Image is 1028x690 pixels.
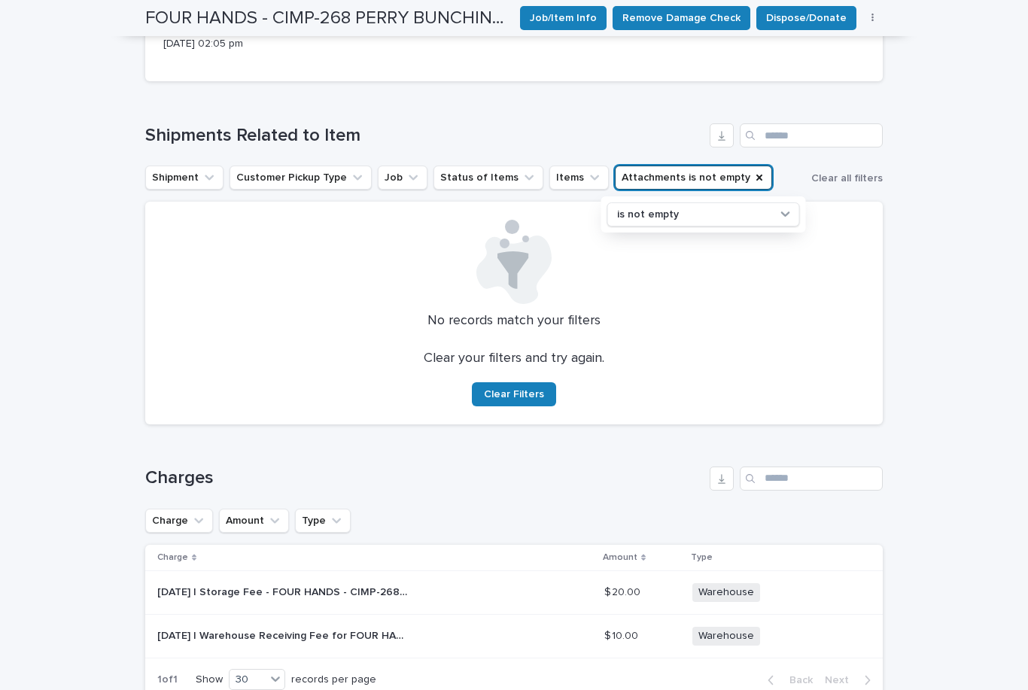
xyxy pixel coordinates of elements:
[825,675,858,685] span: Next
[805,167,883,190] button: Clear all filters
[484,389,544,400] span: Clear Filters
[230,672,266,688] div: 30
[756,6,856,30] button: Dispose/Donate
[157,549,188,566] p: Charge
[163,313,865,330] p: No records match your filters
[219,509,289,533] button: Amount
[230,166,372,190] button: Customer Pickup Type
[530,11,597,26] span: Job/Item Info
[145,467,704,489] h1: Charges
[520,6,607,30] button: Job/Item Info
[145,8,508,29] h2: FOUR HANDS - CIMP-268 PERRY BUNCHING TABLE | 75098
[145,570,883,614] tr: [DATE] | Storage Fee - FOUR HANDS - CIMP-268 PERRY BUNCHING TABLE | 75098 - Size: M - Month 1 - D...
[604,583,643,599] p: $ 20.00
[692,583,760,602] span: Warehouse
[549,166,609,190] button: Items
[157,627,411,643] p: 2025-08-27 | Warehouse Receiving Fee for FOUR HANDS - CIMP-268 PERRY BUNCHING TABLE | 75098 Size ...
[291,673,376,686] p: records per page
[472,382,556,406] button: Clear Filters
[603,549,637,566] p: Amount
[424,351,604,367] p: Clear your filters and try again.
[740,123,883,147] input: Search
[780,675,813,685] span: Back
[613,6,750,30] button: Remove Damage Check
[622,11,741,26] span: Remove Damage Check
[145,125,704,147] h1: Shipments Related to Item
[157,583,411,599] p: 2025-09-27 | Storage Fee - FOUR HANDS - CIMP-268 PERRY BUNCHING TABLE | 75098 - Size: M - Month 1...
[295,509,351,533] button: Type
[378,166,427,190] button: Job
[196,673,223,686] p: Show
[433,166,543,190] button: Status of Items
[617,208,679,221] p: is not empty
[740,467,883,491] input: Search
[691,549,713,566] p: Type
[756,673,819,687] button: Back
[692,627,760,646] span: Warehouse
[766,11,847,26] span: Dispose/Donate
[604,627,641,643] p: $ 10.00
[819,673,883,687] button: Next
[163,36,865,52] p: [DATE] 02:05 pm
[811,173,883,184] span: Clear all filters
[145,509,213,533] button: Charge
[145,614,883,658] tr: [DATE] | Warehouse Receiving Fee for FOUR HANDS - CIMP-268 PERRY BUNCHING TABLE | 75098 Size M - ...
[145,166,224,190] button: Shipment
[615,166,772,190] button: Attachments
